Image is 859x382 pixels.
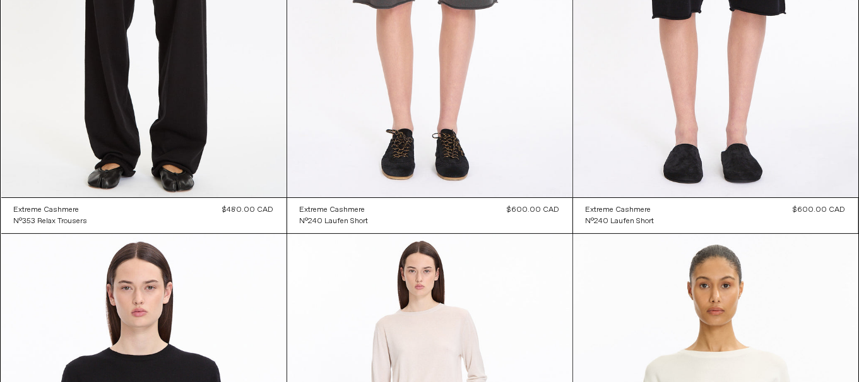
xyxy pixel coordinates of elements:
[507,204,560,216] div: $600.00 CAD
[300,204,369,216] a: Extreme Cashmere
[586,216,655,227] a: N°240 Laufen Short
[223,204,274,216] div: $480.00 CAD
[793,204,846,216] div: $600.00 CAD
[14,204,88,216] a: Extreme Cashmere
[586,204,655,216] a: Extreme Cashmere
[300,205,365,216] div: Extreme Cashmere
[14,216,88,227] a: N°353 Relax Trousers
[586,205,651,216] div: Extreme Cashmere
[14,205,80,216] div: Extreme Cashmere
[300,216,369,227] a: N°240 Laufen Short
